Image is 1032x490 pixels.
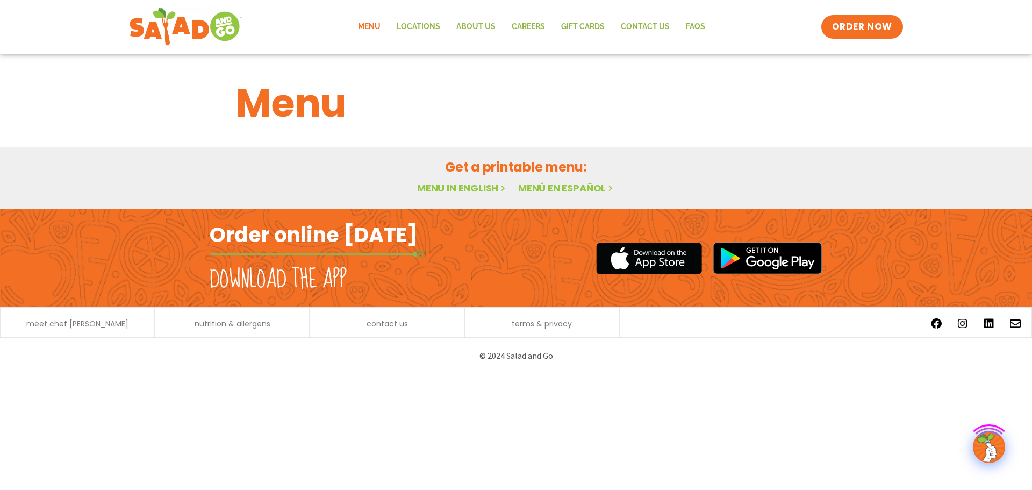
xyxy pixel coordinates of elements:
img: fork [210,251,425,257]
a: meet chef [PERSON_NAME] [26,320,128,328]
img: appstore [596,241,702,276]
a: Menú en español [518,181,615,195]
img: google_play [713,242,822,274]
a: About Us [448,15,504,39]
a: FAQs [678,15,713,39]
h2: Download the app [210,265,347,295]
a: Menu [350,15,389,39]
h2: Get a printable menu: [236,158,796,176]
a: Menu in English [417,181,507,195]
a: Locations [389,15,448,39]
a: Contact Us [613,15,678,39]
a: Careers [504,15,553,39]
img: new-SAG-logo-768×292 [129,5,242,48]
nav: Menu [350,15,713,39]
h2: Order online [DATE] [210,222,418,248]
a: ORDER NOW [821,15,903,39]
a: nutrition & allergens [195,320,270,328]
h1: Menu [236,74,796,132]
a: GIFT CARDS [553,15,613,39]
a: contact us [367,320,408,328]
p: © 2024 Salad and Go [215,349,817,363]
a: terms & privacy [512,320,572,328]
span: ORDER NOW [832,20,892,33]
